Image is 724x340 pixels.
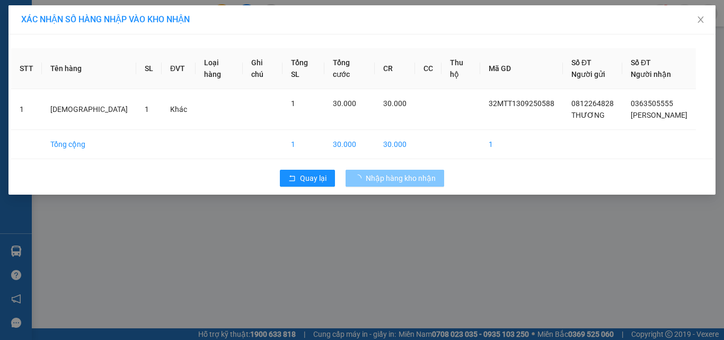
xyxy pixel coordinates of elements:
[480,48,563,89] th: Mã GD
[375,48,415,89] th: CR
[631,58,651,67] span: Số ĐT
[415,48,442,89] th: CC
[571,70,605,79] span: Người gửi
[571,58,591,67] span: Số ĐT
[162,48,196,89] th: ĐVT
[571,111,605,119] span: THƯƠNG
[99,45,443,58] li: Số nhà [STREET_ADDRESS][PERSON_NAME]
[442,48,480,89] th: Thu hộ
[129,12,414,41] b: Công ty TNHH Trọng Hiếu Phú Thọ - Nam Cường Limousine
[346,170,444,187] button: Nhập hàng kho nhận
[99,58,443,71] li: Hotline: 1900400028
[375,130,415,159] td: 30.000
[282,130,324,159] td: 1
[324,48,375,89] th: Tổng cước
[324,130,375,159] td: 30.000
[196,48,243,89] th: Loại hàng
[21,14,190,24] span: XÁC NHẬN SỐ HÀNG NHẬP VÀO KHO NHẬN
[489,99,554,108] span: 32MTT1309250588
[354,175,366,182] span: loading
[136,48,162,89] th: SL
[11,89,42,130] td: 1
[686,5,716,35] button: Close
[280,170,335,187] button: rollbackQuay lại
[243,48,282,89] th: Ghi chú
[288,175,296,183] span: rollback
[42,89,136,130] td: [DEMOGRAPHIC_DATA]
[42,130,136,159] td: Tổng cộng
[383,99,407,108] span: 30.000
[145,105,149,114] span: 1
[631,99,673,108] span: 0363505555
[366,172,436,184] span: Nhập hàng kho nhận
[571,99,614,108] span: 0812264828
[291,99,295,108] span: 1
[480,130,563,159] td: 1
[42,48,136,89] th: Tên hàng
[300,172,326,184] span: Quay lại
[333,99,356,108] span: 30.000
[11,48,42,89] th: STT
[282,48,324,89] th: Tổng SL
[162,89,196,130] td: Khác
[631,70,671,79] span: Người nhận
[696,15,705,24] span: close
[631,111,687,119] span: [PERSON_NAME]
